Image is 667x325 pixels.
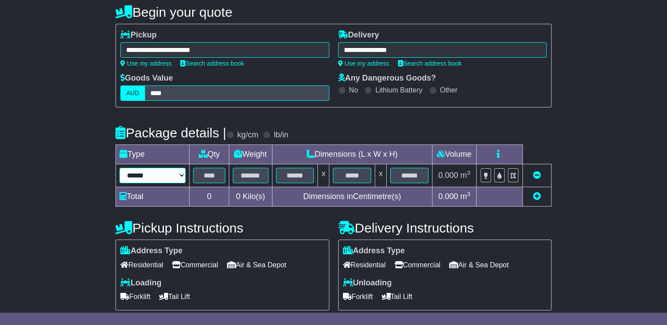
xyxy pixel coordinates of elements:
[120,60,171,67] a: Use my address
[382,290,413,303] span: Tail Lift
[159,290,190,303] span: Tail Lift
[338,74,436,83] label: Any Dangerous Goods?
[449,258,509,272] span: Air & Sea Depot
[467,170,470,176] sup: 3
[338,60,389,67] a: Use my address
[190,187,229,207] td: 0
[460,171,470,180] span: m
[120,290,150,303] span: Forklift
[438,171,458,180] span: 0.000
[338,30,379,40] label: Delivery
[438,192,458,201] span: 0.000
[375,86,422,94] label: Lithium Battery
[343,278,392,288] label: Unloading
[120,246,183,256] label: Address Type
[533,192,541,201] a: Add new item
[343,246,405,256] label: Address Type
[120,30,157,40] label: Pickup
[116,145,190,164] td: Type
[318,164,329,187] td: x
[116,187,190,207] td: Total
[395,258,440,272] span: Commercial
[467,191,470,197] sup: 3
[116,126,226,140] h4: Package details |
[533,171,541,180] a: Remove this item
[460,192,470,201] span: m
[343,290,373,303] span: Forklift
[120,85,145,101] label: AUD
[272,145,432,164] td: Dimensions (L x W x H)
[229,187,272,207] td: Kilo(s)
[172,258,218,272] span: Commercial
[190,145,229,164] td: Qty
[440,86,458,94] label: Other
[343,258,386,272] span: Residential
[116,5,551,19] h4: Begin your quote
[237,130,258,140] label: kg/cm
[349,86,358,94] label: No
[229,145,272,164] td: Weight
[398,60,462,67] a: Search address book
[272,187,432,207] td: Dimensions in Centimetre(s)
[180,60,244,67] a: Search address book
[120,278,161,288] label: Loading
[116,221,329,235] h4: Pickup Instructions
[432,145,476,164] td: Volume
[236,192,240,201] span: 0
[338,221,551,235] h4: Delivery Instructions
[120,258,163,272] span: Residential
[274,130,288,140] label: lb/in
[375,164,387,187] td: x
[120,74,173,83] label: Goods Value
[227,258,287,272] span: Air & Sea Depot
